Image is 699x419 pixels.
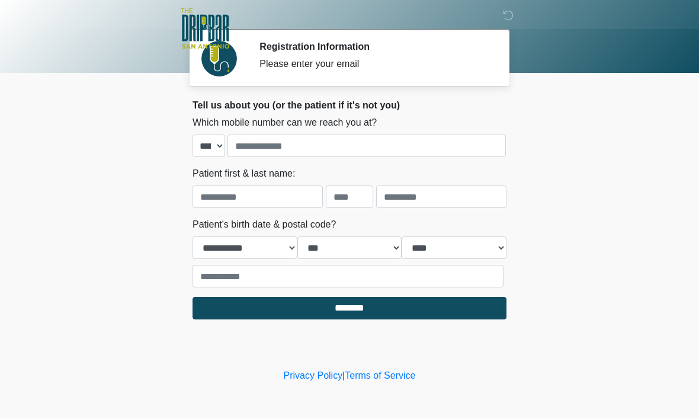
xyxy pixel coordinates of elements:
img: Agent Avatar [201,41,237,77]
label: Patient first & last name: [193,167,295,181]
div: Please enter your email [259,57,489,72]
a: | [342,371,345,381]
a: Privacy Policy [284,371,343,381]
label: Patient's birth date & postal code? [193,218,336,232]
h2: Tell us about you (or the patient if it's not you) [193,100,506,111]
a: Terms of Service [345,371,415,381]
label: Which mobile number can we reach you at? [193,116,377,130]
img: The DRIPBaR - San Antonio Fossil Creek Logo [181,9,229,50]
